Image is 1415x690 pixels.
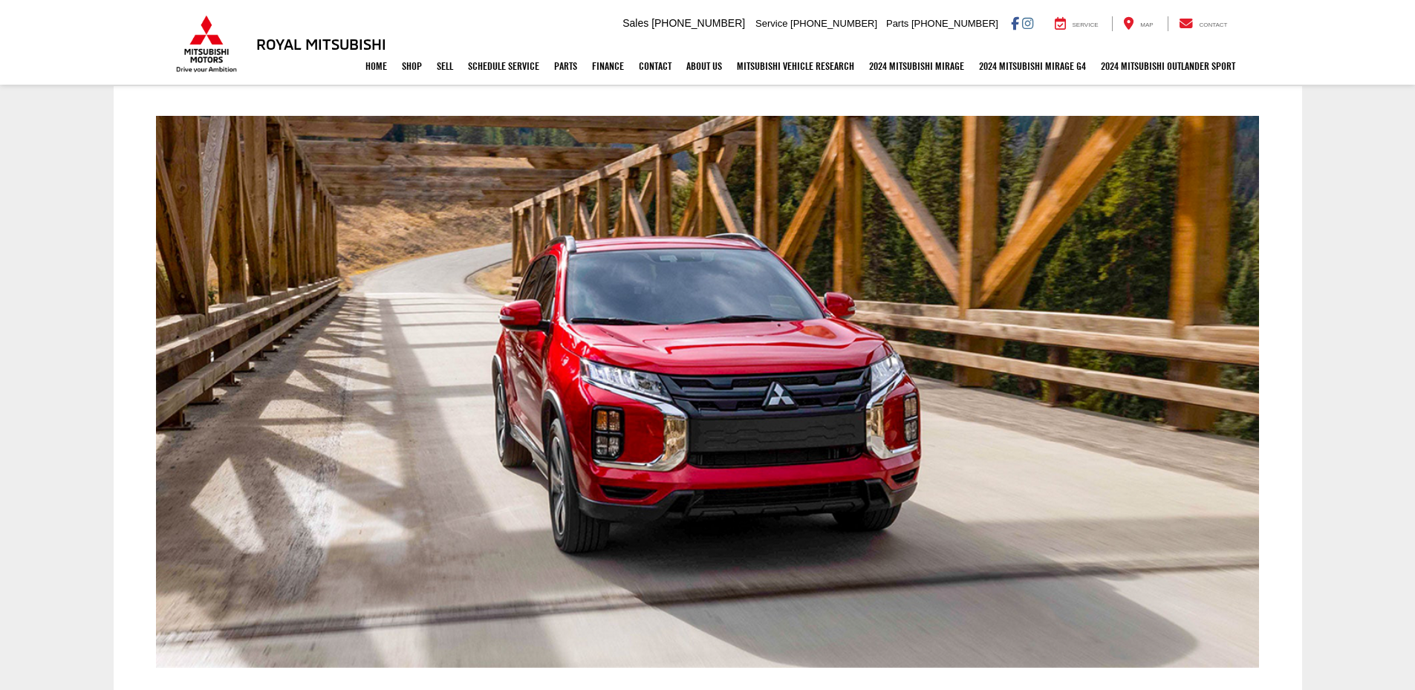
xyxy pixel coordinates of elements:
span: Sales [622,17,648,29]
span: Map [1140,22,1153,28]
a: Map [1112,16,1164,31]
span: Parts [886,18,908,29]
a: Shop [394,48,429,85]
a: Contact [631,48,679,85]
span: [PHONE_NUMBER] [790,18,877,29]
a: Service [1044,16,1110,31]
a: 2024 Mitsubishi Mirage [862,48,972,85]
a: 2024 Mitsubishi Outlander SPORT [1093,48,1243,85]
span: [PHONE_NUMBER] [651,17,745,29]
a: Home [358,48,394,85]
a: Instagram: Click to visit our Instagram page [1022,17,1033,29]
a: Finance [585,48,631,85]
span: Contact [1199,22,1227,28]
img: 2024 Mitsubishi Outlander Sport [156,116,1260,668]
img: Mitsubishi [173,15,240,73]
a: 2024 Mitsubishi Mirage G4 [972,48,1093,85]
a: About Us [679,48,729,85]
a: Facebook: Click to visit our Facebook page [1011,17,1019,29]
span: Service [1073,22,1099,28]
a: Contact [1168,16,1239,31]
a: Parts: Opens in a new tab [547,48,585,85]
a: Mitsubishi Vehicle Research [729,48,862,85]
span: [PHONE_NUMBER] [911,18,998,29]
h3: Royal Mitsubishi [256,36,386,52]
span: Service [755,18,787,29]
a: Sell [429,48,461,85]
a: Schedule Service: Opens in a new tab [461,48,547,85]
